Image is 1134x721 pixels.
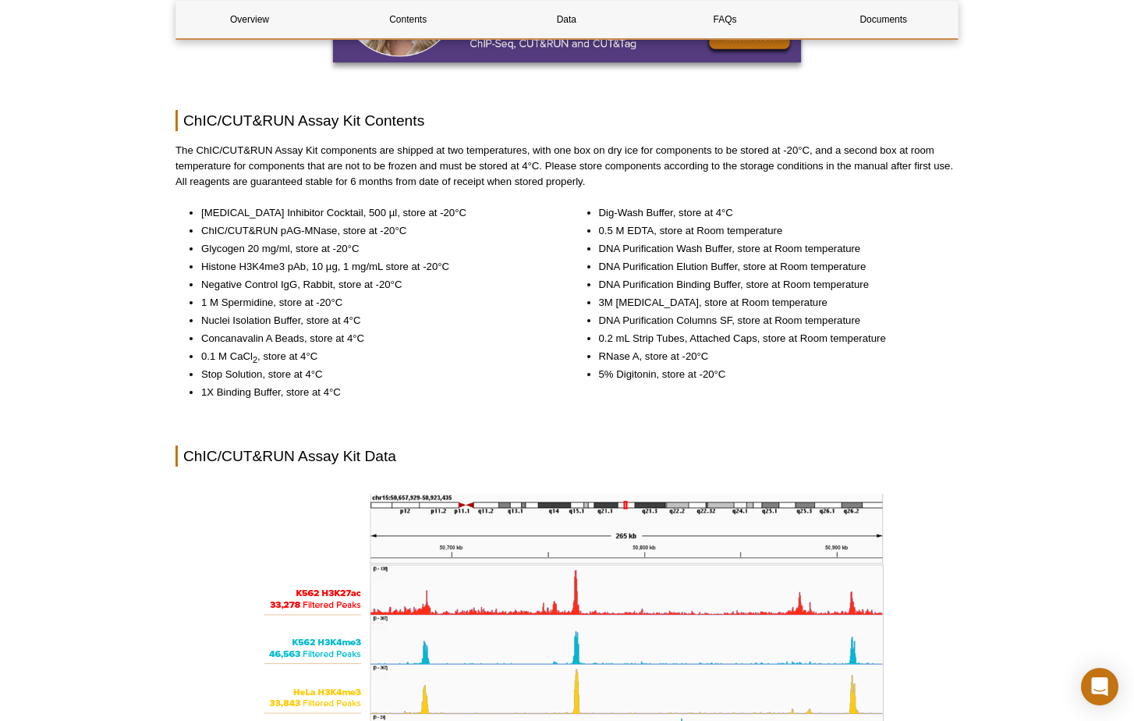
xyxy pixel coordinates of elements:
[335,1,481,38] a: Contents
[652,1,799,38] a: FAQs
[599,367,944,382] li: 5% Digitonin, store at -20°C
[201,205,546,221] li: [MEDICAL_DATA] Inhibitor Cocktail, 500 µl, store at -20°C
[599,205,944,221] li: Dig-Wash Buffer, store at 4°C
[599,331,944,346] li: 0.2 mL Strip Tubes, Attached Caps, store at Room temperature
[253,355,257,364] sub: 2
[599,295,944,311] li: 3M [MEDICAL_DATA], store at Room temperature
[599,349,944,364] li: RNase A, store at -20°C
[599,241,944,257] li: DNA Purification Wash Buffer, store at Room temperature
[201,385,546,400] li: 1X Binding Buffer, store at 4°C
[599,259,944,275] li: DNA Purification Elution Buffer, store at Room temperature
[810,1,957,38] a: Documents
[175,110,959,131] h2: ChIC/CUT&RUN Assay Kit Contents
[201,295,546,311] li: 1 M Spermidine, store at -20°C
[201,313,546,329] li: Nuclei Isolation Buffer, store at 4°C
[201,223,546,239] li: ChIC/CUT&RUN pAG-MNase, store at -20°C
[1081,668,1118,705] div: Open Intercom Messenger
[201,259,546,275] li: Histone H3K4me3 pAb, 10 µg, 1 mg/mL store at -20°C
[201,349,546,364] li: 0.1 M CaCl , store at 4°C
[176,1,323,38] a: Overview
[201,367,546,382] li: Stop Solution, store at 4°C
[175,143,959,190] p: The ChIC/CUT&RUN Assay Kit components are shipped at two temperatures, with one box on dry ice fo...
[599,313,944,329] li: DNA Purification Columns SF, store at Room temperature
[201,331,546,346] li: Concanavalin A Beads, store at 4°C
[599,277,944,293] li: DNA Purification Binding Buffer, store at Room temperature
[599,223,944,239] li: 0.5 M EDTA, store at Room temperature
[201,277,546,293] li: Negative Control IgG, Rabbit, store at -20°C
[493,1,640,38] a: Data
[201,241,546,257] li: Glycogen 20 mg/ml, store at -20°C
[175,446,959,467] h2: ChIC/CUT&RUN Assay Kit Data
